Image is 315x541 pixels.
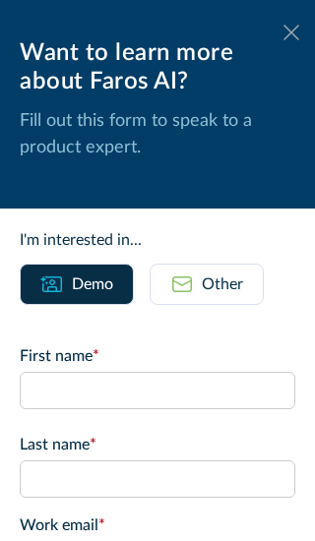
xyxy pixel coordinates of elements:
div: I'm interested in... [20,228,295,252]
div: Demo [72,272,113,296]
label: Work email [20,513,295,537]
p: Fill out this form to speak to a product expert. [20,108,295,161]
div: Other [202,272,243,296]
label: First name [20,344,295,368]
label: Last name [20,433,295,456]
div: Want to learn more about Faros AI? [20,39,295,96]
